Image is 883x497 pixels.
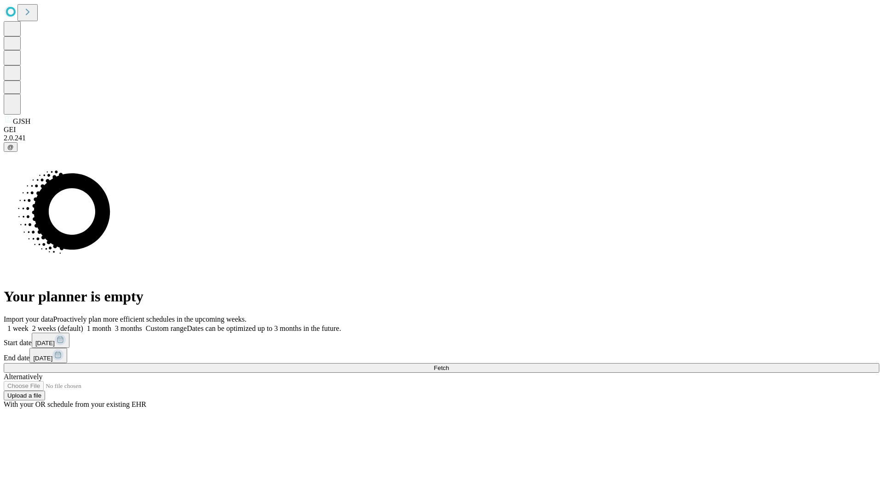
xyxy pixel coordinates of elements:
button: [DATE] [29,348,67,363]
h1: Your planner is empty [4,288,879,305]
span: [DATE] [35,340,55,347]
span: GJSH [13,117,30,125]
span: Proactively plan more efficient schedules in the upcoming weeks. [53,315,247,323]
button: @ [4,142,17,152]
span: 3 months [115,324,142,332]
span: Custom range [146,324,187,332]
span: Fetch [434,364,449,371]
span: [DATE] [33,355,52,362]
span: With your OR schedule from your existing EHR [4,400,146,408]
button: Fetch [4,363,879,373]
button: [DATE] [32,333,69,348]
span: @ [7,144,14,150]
button: Upload a file [4,391,45,400]
span: 1 week [7,324,29,332]
span: Dates can be optimized up to 3 months in the future. [187,324,341,332]
span: 1 month [87,324,111,332]
div: Start date [4,333,879,348]
span: Alternatively [4,373,42,381]
div: End date [4,348,879,363]
div: GEI [4,126,879,134]
div: 2.0.241 [4,134,879,142]
span: 2 weeks (default) [32,324,83,332]
span: Import your data [4,315,53,323]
